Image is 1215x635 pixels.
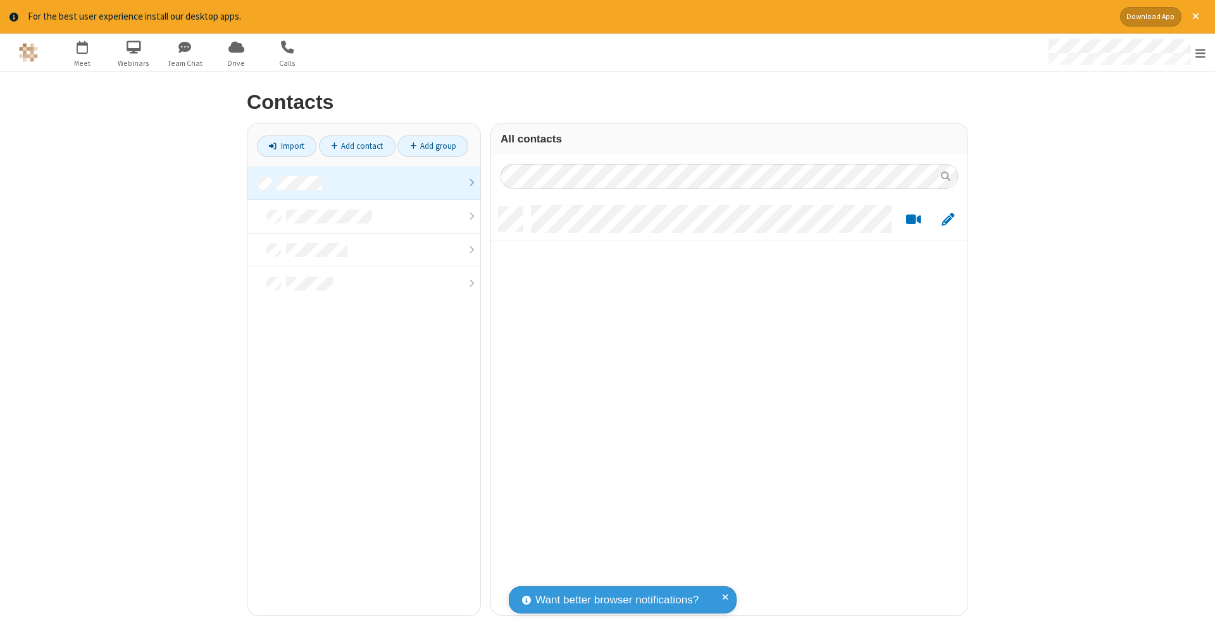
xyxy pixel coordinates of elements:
a: Add group [397,135,468,157]
a: Add contact [319,135,396,157]
button: Close alert [1186,7,1206,27]
div: For the best user experience install our desktop apps. [28,9,1111,24]
button: Logo [4,34,52,72]
span: Drive [213,58,260,69]
div: Open menu [1037,34,1215,72]
span: Want better browser notifications? [535,592,699,608]
span: Team Chat [161,58,209,69]
button: Edit [935,211,960,227]
span: Meet [59,58,106,69]
a: Import [257,135,316,157]
span: Calls [264,58,311,69]
button: Start a video meeting [901,211,926,227]
span: Webinars [110,58,158,69]
div: grid [491,198,968,617]
h3: All contacts [501,133,958,145]
img: QA Selenium DO NOT DELETE OR CHANGE [19,43,38,62]
h2: Contacts [247,91,968,113]
button: Download App [1120,7,1181,27]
